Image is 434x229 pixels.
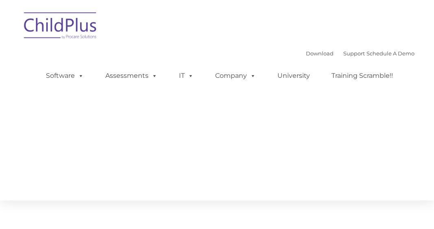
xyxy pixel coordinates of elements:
a: Support [343,50,365,57]
a: Assessments [97,68,166,84]
a: IT [171,68,202,84]
font: | [306,50,414,57]
a: Training Scramble!! [323,68,401,84]
a: Company [207,68,264,84]
a: Download [306,50,334,57]
img: ChildPlus by Procare Solutions [20,7,101,47]
a: University [269,68,318,84]
a: Schedule A Demo [366,50,414,57]
a: Software [38,68,92,84]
